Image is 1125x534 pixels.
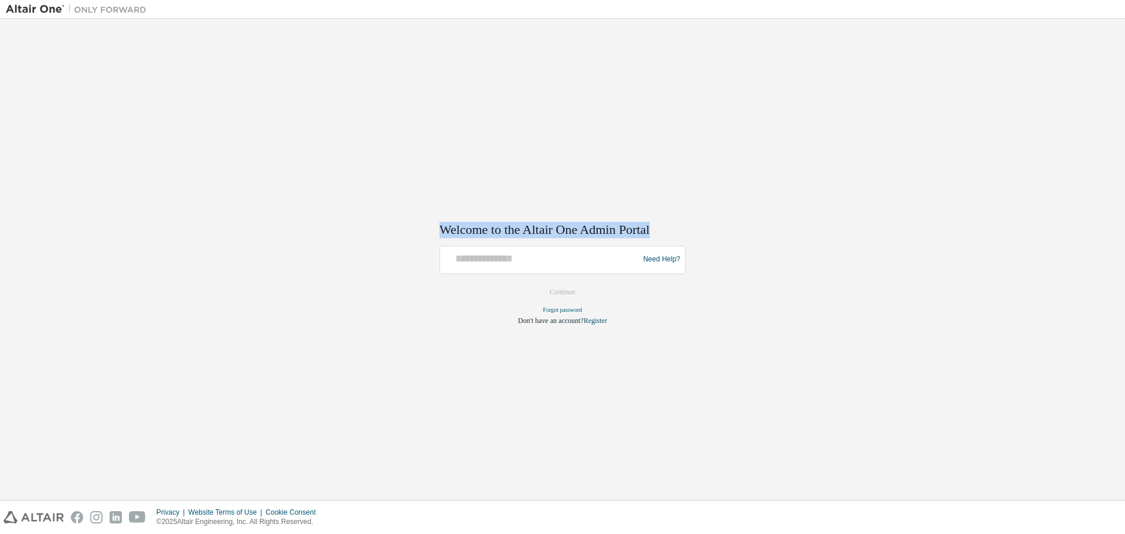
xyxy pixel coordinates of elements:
[4,511,64,523] img: altair_logo.svg
[156,517,323,527] p: © 2025 Altair Engineering, Inc. All Rights Reserved.
[156,508,188,517] div: Privacy
[6,4,152,15] img: Altair One
[543,307,582,313] a: Forgot password
[71,511,83,523] img: facebook.svg
[265,508,322,517] div: Cookie Consent
[129,511,146,523] img: youtube.svg
[90,511,103,523] img: instagram.svg
[110,511,122,523] img: linkedin.svg
[518,317,584,325] span: Don't have an account?
[188,508,265,517] div: Website Terms of Use
[584,317,607,325] a: Register
[439,222,686,239] h2: Welcome to the Altair One Admin Portal
[643,260,680,260] a: Need Help?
